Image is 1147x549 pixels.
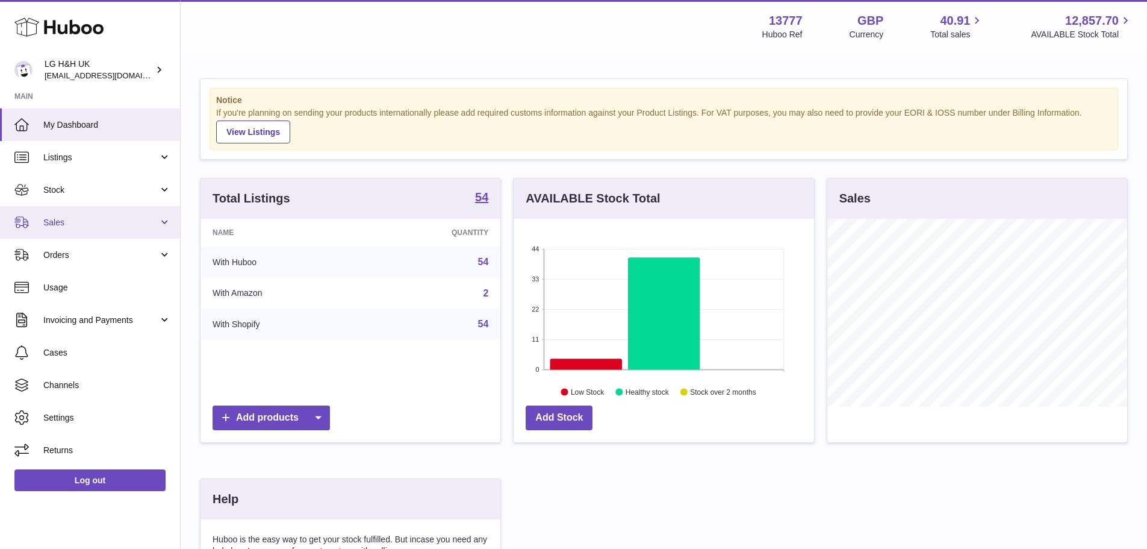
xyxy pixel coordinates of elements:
span: Sales [43,217,158,228]
div: Currency [850,29,884,40]
h3: Total Listings [213,190,290,207]
text: 44 [532,245,539,253]
th: Name [200,219,365,246]
a: Add Stock [526,406,592,430]
td: With Amazon [200,278,365,309]
a: 2 [483,288,488,298]
strong: 54 [475,191,488,203]
span: 12,857.70 [1065,13,1119,29]
a: 12,857.70 AVAILABLE Stock Total [1031,13,1133,40]
a: 54 [475,191,488,205]
img: veechen@lghnh.co.uk [14,61,33,79]
a: Log out [14,469,166,491]
span: Settings [43,412,171,424]
text: 33 [532,275,539,283]
span: Listings [43,152,158,163]
td: With Shopify [200,309,365,340]
strong: 13777 [769,13,803,29]
h3: AVAILABLE Stock Total [526,190,660,207]
text: 0 [536,366,539,373]
span: Orders [43,249,158,261]
span: Invoicing and Payments [43,315,158,326]
span: Stock [43,184,158,196]
span: AVAILABLE Stock Total [1031,29,1133,40]
h3: Help [213,491,238,507]
span: Total sales [930,29,984,40]
span: Cases [43,347,171,359]
a: 54 [478,257,489,267]
a: Add products [213,406,330,430]
strong: Notice [216,95,1111,106]
a: View Listings [216,121,290,143]
span: Channels [43,380,171,391]
a: 54 [478,319,489,329]
span: Usage [43,282,171,293]
div: LG H&H UK [45,58,153,81]
text: Stock over 2 months [691,387,756,396]
text: 22 [532,306,539,313]
div: Huboo Ref [762,29,803,40]
text: Low Stock [571,387,605,396]
text: Healthy stock [626,387,670,396]
a: 40.91 Total sales [930,13,984,40]
text: 11 [532,336,539,343]
td: With Huboo [200,246,365,278]
span: 40.91 [940,13,970,29]
div: If you're planning on sending your products internationally please add required customs informati... [216,107,1111,143]
span: [EMAIL_ADDRESS][DOMAIN_NAME] [45,71,177,80]
strong: GBP [857,13,883,29]
span: Returns [43,445,171,456]
span: My Dashboard [43,119,171,131]
th: Quantity [365,219,501,246]
h3: Sales [839,190,871,207]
